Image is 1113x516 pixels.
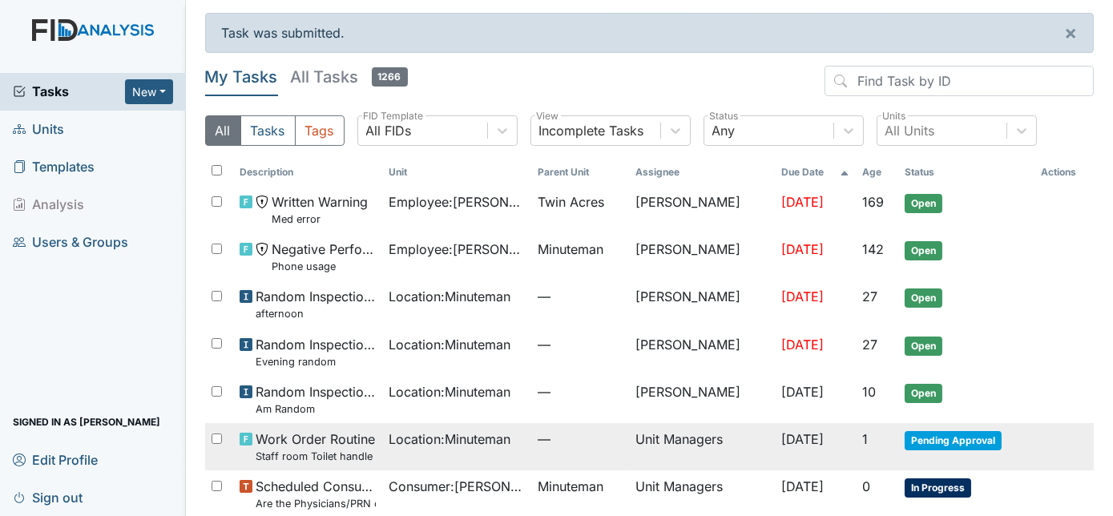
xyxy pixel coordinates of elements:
button: All [205,115,241,146]
button: Tasks [240,115,296,146]
th: Actions [1034,159,1094,186]
th: Assignee [629,159,775,186]
span: Random Inspection for Afternoon afternoon [256,287,376,321]
span: [DATE] [781,337,824,353]
span: Negative Performance Review Phone usage [272,240,376,274]
span: Twin Acres [538,192,604,212]
button: × [1048,14,1093,52]
span: — [538,335,623,354]
span: In Progress [905,478,971,498]
td: [PERSON_NAME] [629,280,775,328]
span: [DATE] [781,478,824,494]
span: Employee : [PERSON_NAME] [389,192,525,212]
span: 1266 [372,67,408,87]
span: 169 [862,194,884,210]
td: [PERSON_NAME] [629,233,775,280]
span: Consumer : [PERSON_NAME] [389,477,525,496]
span: Users & Groups [13,230,128,255]
span: Edit Profile [13,447,98,472]
span: Minuteman [538,477,603,496]
span: Location : Minuteman [389,287,510,306]
span: Employee : [PERSON_NAME][GEOGRAPHIC_DATA] [389,240,525,259]
span: × [1064,21,1077,44]
span: 10 [862,384,876,400]
span: [DATE] [781,241,824,257]
button: Tags [295,115,345,146]
td: [PERSON_NAME] [629,376,775,423]
span: — [538,287,623,306]
small: Med error [272,212,368,227]
small: Phone usage [272,259,376,274]
div: Task was submitted. [205,13,1095,53]
span: Pending Approval [905,431,1002,450]
div: Type filter [205,115,345,146]
h5: My Tasks [205,66,278,88]
small: Staff room Toilet handle broke [256,449,376,464]
span: — [538,382,623,401]
span: Signed in as [PERSON_NAME] [13,409,160,434]
input: Toggle All Rows Selected [212,165,222,175]
div: All FIDs [366,121,412,140]
span: Location : Minuteman [389,382,510,401]
div: All Units [885,121,935,140]
small: Evening random [256,354,376,369]
span: 0 [862,478,870,494]
div: Any [712,121,736,140]
span: [DATE] [781,431,824,447]
h5: All Tasks [291,66,408,88]
span: Location : Minuteman [389,429,510,449]
span: Units [13,117,64,142]
button: New [125,79,173,104]
span: 27 [862,288,877,304]
span: [DATE] [781,384,824,400]
span: [DATE] [781,194,824,210]
span: Scheduled Consumer Chart Review Are the Physicians/PRN orders updated every 90 days? [256,477,376,511]
span: Minuteman [538,240,603,259]
td: Unit Managers [629,423,775,470]
span: [DATE] [781,288,824,304]
span: 142 [862,241,884,257]
small: Am Random [256,401,376,417]
small: Are the Physicians/PRN orders updated every 90 days? [256,496,376,511]
th: Toggle SortBy [531,159,630,186]
span: Sign out [13,485,83,510]
td: [PERSON_NAME] [629,186,775,233]
span: Random Inspection for Evening Evening random [256,335,376,369]
small: afternoon [256,306,376,321]
input: Find Task by ID [825,66,1094,96]
span: Open [905,384,942,403]
span: Work Order Routine Staff room Toilet handle broke [256,429,376,464]
span: 27 [862,337,877,353]
span: Open [905,337,942,356]
span: 1 [862,431,868,447]
th: Toggle SortBy [775,159,855,186]
span: Open [905,288,942,308]
span: Random Inspection for AM Am Random [256,382,376,417]
div: Incomplete Tasks [539,121,644,140]
th: Toggle SortBy [382,159,531,186]
span: Open [905,241,942,260]
a: Tasks [13,82,125,101]
td: [PERSON_NAME] [629,329,775,376]
span: Templates [13,155,95,179]
th: Toggle SortBy [233,159,382,186]
span: Location : Minuteman [389,335,510,354]
th: Toggle SortBy [898,159,1034,186]
span: — [538,429,623,449]
span: Written Warning Med error [272,192,368,227]
span: Open [905,194,942,213]
th: Toggle SortBy [856,159,898,186]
